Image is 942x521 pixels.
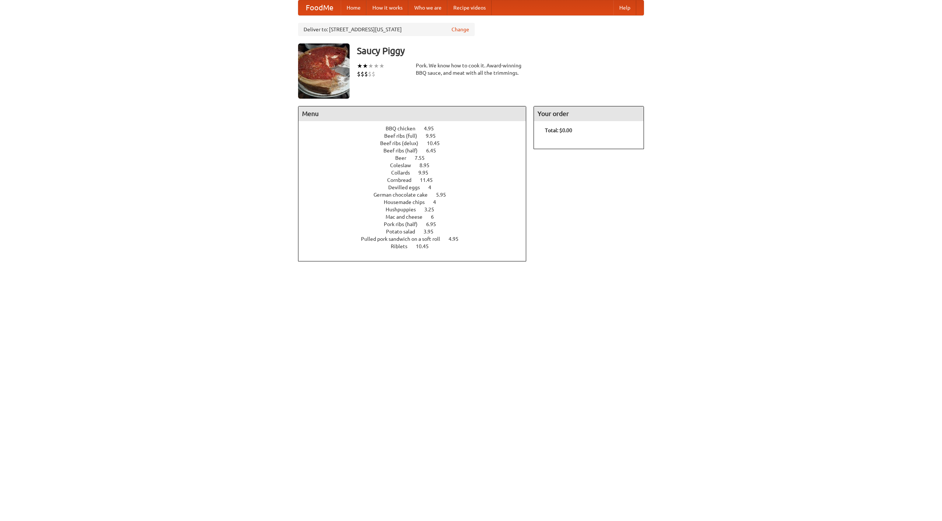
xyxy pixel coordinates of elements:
span: Beef ribs (half) [383,148,425,154]
div: Deliver to: [STREET_ADDRESS][US_STATE] [298,23,475,36]
span: 4 [433,199,443,205]
a: FoodMe [298,0,341,15]
span: 10.45 [416,243,436,249]
span: 4.95 [424,126,441,131]
span: Coleslaw [390,162,418,168]
span: 4 [428,184,439,190]
span: Housemade chips [384,199,432,205]
span: Riblets [391,243,415,249]
a: Hushpuppies 3.25 [386,207,448,212]
span: Hushpuppies [386,207,423,212]
a: Change [451,26,469,33]
a: How it works [366,0,408,15]
a: Beer 7.55 [395,155,438,161]
li: ★ [362,62,368,70]
span: 11.45 [420,177,440,183]
div: Pork. We know how to cook it. Award-winning BBQ sauce, and meat with all the trimmings. [416,62,526,77]
span: Potato salad [386,229,422,235]
span: Collards [391,170,417,176]
span: Beer [395,155,414,161]
li: $ [368,70,372,78]
span: 3.95 [424,229,441,235]
a: Pork ribs (half) 6.95 [384,221,450,227]
li: ★ [368,62,373,70]
a: Who we are [408,0,447,15]
span: Pork ribs (half) [384,221,425,227]
li: ★ [379,62,385,70]
a: Coleslaw 8.95 [390,162,443,168]
span: 9.95 [418,170,436,176]
span: 8.95 [419,162,437,168]
li: $ [372,70,375,78]
span: Beef ribs (full) [384,133,425,139]
a: Beef ribs (delux) 10.45 [380,140,453,146]
li: ★ [357,62,362,70]
span: 6.45 [426,148,443,154]
li: ★ [373,62,379,70]
b: Total: $0.00 [545,127,572,133]
a: Recipe videos [447,0,492,15]
a: Collards 9.95 [391,170,442,176]
a: Home [341,0,366,15]
span: Beef ribs (delux) [380,140,426,146]
span: Mac and cheese [386,214,430,220]
span: German chocolate cake [373,192,435,198]
span: 6 [431,214,441,220]
a: BBQ chicken 4.95 [386,126,447,131]
img: angular.jpg [298,43,350,99]
a: Mac and cheese 6 [386,214,447,220]
h3: Saucy Piggy [357,43,644,58]
h4: Menu [298,106,526,121]
a: Beef ribs (half) 6.45 [383,148,450,154]
a: Beef ribs (full) 9.95 [384,133,449,139]
a: Devilled eggs 4 [388,184,445,190]
li: $ [364,70,368,78]
a: Pulled pork sandwich on a soft roll 4.95 [361,236,472,242]
span: 10.45 [427,140,447,146]
span: 3.25 [424,207,442,212]
a: Help [613,0,636,15]
a: Cornbread 11.45 [387,177,446,183]
a: Housemade chips 4 [384,199,450,205]
span: Pulled pork sandwich on a soft roll [361,236,447,242]
span: Devilled eggs [388,184,427,190]
a: German chocolate cake 5.95 [373,192,460,198]
span: 6.95 [426,221,443,227]
li: $ [357,70,361,78]
li: $ [361,70,364,78]
h4: Your order [534,106,644,121]
span: 9.95 [426,133,443,139]
span: 5.95 [436,192,453,198]
span: 7.55 [415,155,432,161]
a: Riblets 10.45 [391,243,442,249]
span: 4.95 [449,236,466,242]
span: BBQ chicken [386,126,423,131]
a: Potato salad 3.95 [386,229,447,235]
span: Cornbread [387,177,419,183]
